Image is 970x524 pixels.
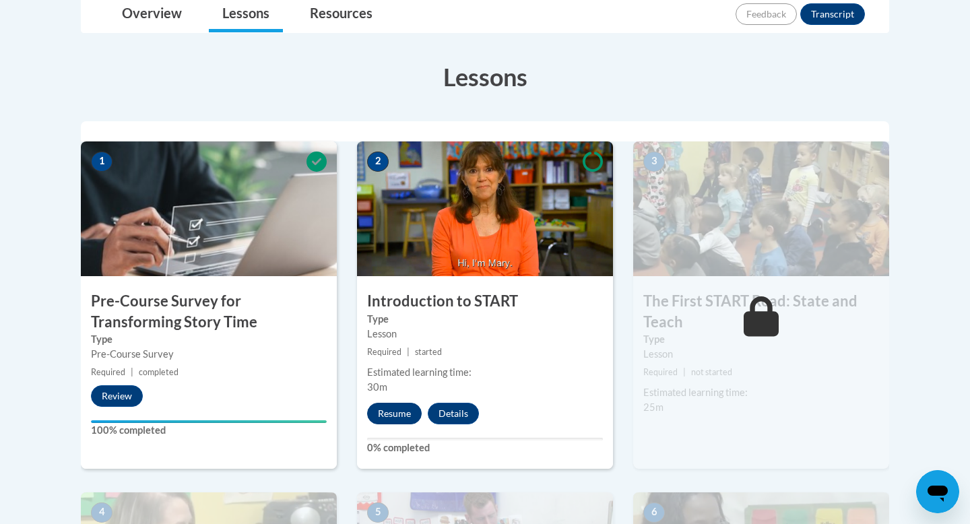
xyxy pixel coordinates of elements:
span: | [683,367,686,377]
span: completed [139,367,179,377]
span: | [131,367,133,377]
span: Required [367,347,401,357]
h3: Introduction to START [357,291,613,312]
img: Course Image [81,141,337,276]
div: Lesson [367,327,603,341]
div: Estimated learning time: [367,365,603,380]
span: Required [91,367,125,377]
span: Required [643,367,678,377]
span: started [415,347,442,357]
span: 4 [91,502,112,523]
iframe: Button to launch messaging window [916,470,959,513]
div: Your progress [91,420,327,423]
span: 25m [643,401,664,413]
span: 5 [367,502,389,523]
span: | [407,347,410,357]
button: Transcript [800,3,865,25]
button: Feedback [736,3,797,25]
span: 3 [643,152,665,172]
span: not started [691,367,732,377]
span: 30m [367,381,387,393]
span: 1 [91,152,112,172]
span: 2 [367,152,389,172]
img: Course Image [357,141,613,276]
h3: Pre-Course Survey for Transforming Story Time [81,291,337,333]
label: Type [643,332,879,347]
label: 0% completed [367,440,603,455]
img: Course Image [633,141,889,276]
label: 100% completed [91,423,327,438]
label: Type [91,332,327,347]
h3: Lessons [81,60,889,94]
div: Lesson [643,347,879,362]
button: Details [428,403,479,424]
label: Type [367,312,603,327]
button: Review [91,385,143,407]
div: Pre-Course Survey [91,347,327,362]
span: 6 [643,502,665,523]
button: Resume [367,403,422,424]
h3: The First START Read: State and Teach [633,291,889,333]
div: Estimated learning time: [643,385,879,400]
